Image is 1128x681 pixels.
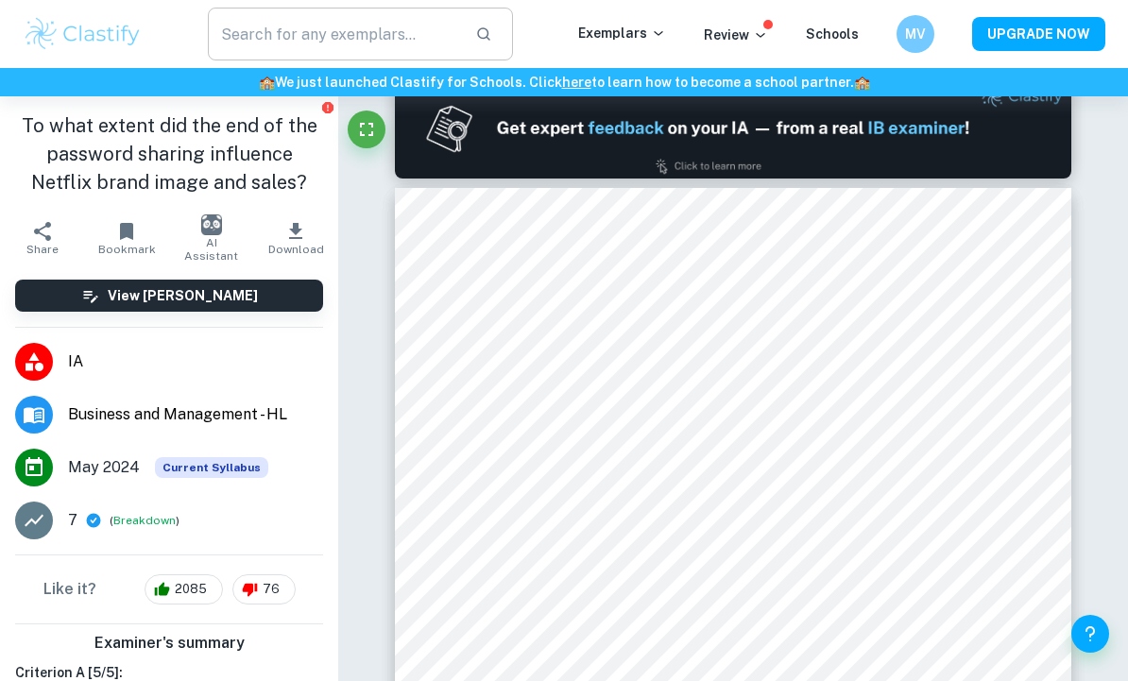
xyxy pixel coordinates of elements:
[113,512,176,529] button: Breakdown
[169,212,254,264] button: AI Assistant
[268,243,324,256] span: Download
[806,26,859,42] a: Schools
[98,243,156,256] span: Bookmark
[972,17,1105,51] button: UPGRADE NOW
[897,15,934,53] button: MV
[578,23,666,43] p: Exemplars
[254,212,339,264] button: Download
[68,456,140,479] span: May 2024
[1071,615,1109,653] button: Help and Feedback
[155,457,268,478] div: This exemplar is based on the current syllabus. Feel free to refer to it for inspiration/ideas wh...
[259,75,275,90] span: 🏫
[68,350,323,373] span: IA
[854,75,870,90] span: 🏫
[562,75,591,90] a: here
[108,285,258,306] h6: View [PERSON_NAME]
[905,24,927,44] h6: MV
[704,25,768,45] p: Review
[232,574,296,604] div: 76
[180,236,243,263] span: AI Assistant
[252,580,290,599] span: 76
[320,100,334,114] button: Report issue
[395,77,1071,179] img: Ad
[145,574,223,604] div: 2085
[26,243,59,256] span: Share
[208,8,460,60] input: Search for any exemplars...
[164,580,217,599] span: 2085
[85,212,170,264] button: Bookmark
[68,403,323,426] span: Business and Management - HL
[23,15,143,53] img: Clastify logo
[15,280,323,312] button: View [PERSON_NAME]
[43,578,96,601] h6: Like it?
[110,512,179,530] span: ( )
[8,632,331,655] h6: Examiner's summary
[155,457,268,478] span: Current Syllabus
[15,111,323,196] h1: To what extent did the end of the password sharing influence Netflix brand image and sales?
[201,214,222,235] img: AI Assistant
[348,111,385,148] button: Fullscreen
[4,72,1124,93] h6: We just launched Clastify for Schools. Click to learn how to become a school partner.
[68,509,77,532] p: 7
